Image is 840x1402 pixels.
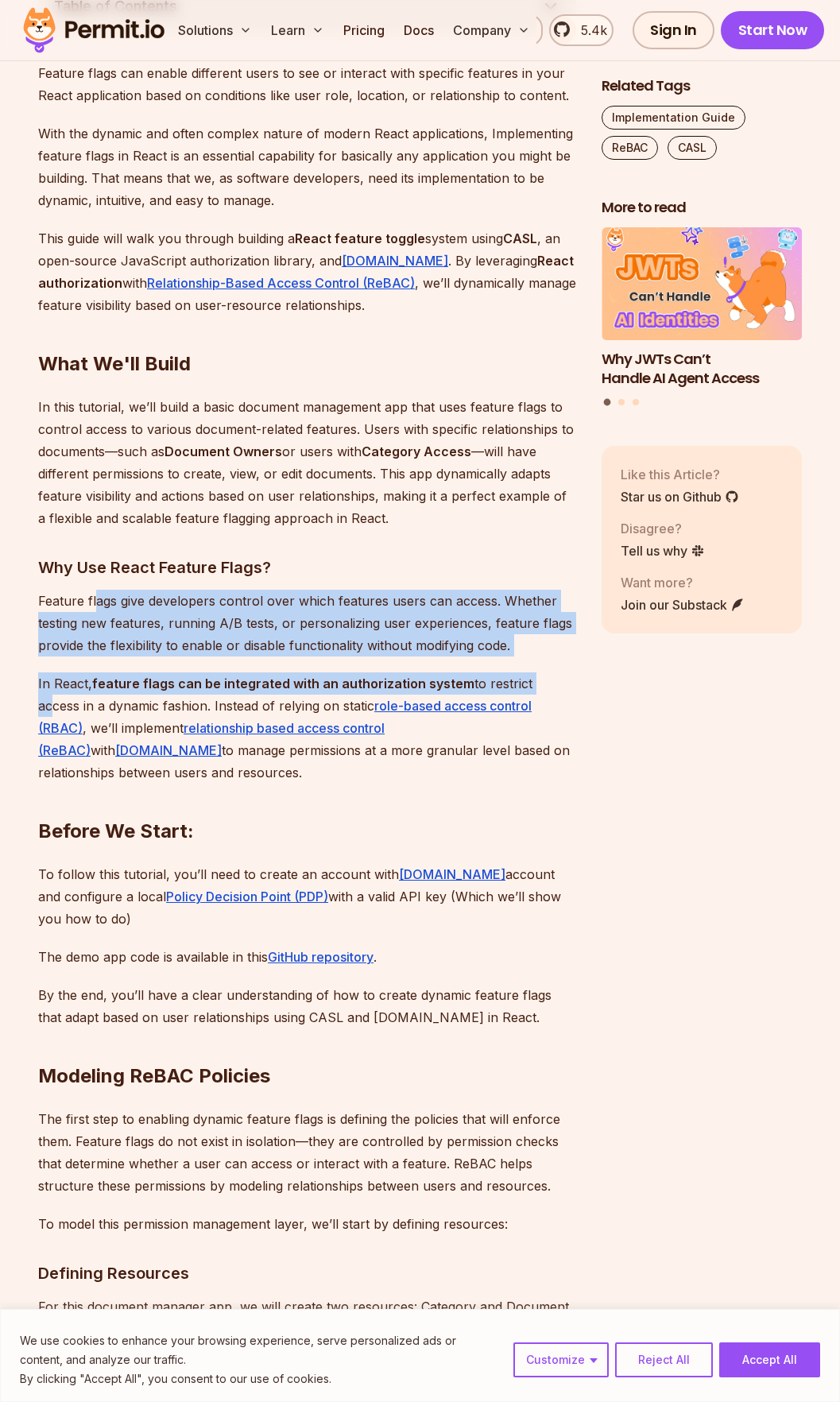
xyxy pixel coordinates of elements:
[621,541,705,560] a: Tell us why
[166,889,328,904] a: Policy Decision Point (PDP)
[295,230,425,246] strong: React feature toggle
[38,1213,576,1235] p: To model this permission management layer, we’ll start by defining resources:
[362,443,471,459] strong: Category Access
[602,106,745,130] a: Implementation Guide
[602,227,802,340] img: Why JWTs Can’t Handle AI Agent Access
[399,866,505,882] a: [DOMAIN_NAME]
[20,1331,501,1369] p: We use cookies to enhance your browsing experience, serve personalized ads or content, and analyz...
[38,555,576,580] h3: Why Use React Feature Flags?
[165,443,282,459] strong: Document Owners
[38,672,576,784] p: In React, to restrict access in a dynamic fashion. Instead of relying on static , we’ll implement...
[397,14,440,46] a: Docs
[668,136,717,160] a: CASL
[719,1342,820,1377] button: Accept All
[147,275,415,291] a: Relationship-Based Access Control (ReBAC)
[337,14,391,46] a: Pricing
[602,76,802,96] h2: Related Tags
[38,288,576,377] h2: What We'll Build
[602,227,802,389] li: 1 of 3
[38,122,576,211] p: With the dynamic and often complex nature of modern React applications, Implementing feature flag...
[447,14,536,46] button: Company
[571,21,607,40] span: 5.4k
[513,1342,609,1377] button: Customize
[38,62,576,107] p: ⁠Feature flags can enable different users to see or interact with specific features in your React...
[602,136,658,160] a: ReBAC
[38,1295,576,1385] p: For this document manager app, we will create two resources: Category and Document. Think of a ca...
[38,227,576,316] p: This guide will walk you through building a system using , an open-source JavaScript authorizatio...
[602,349,802,389] h3: Why JWTs Can’t Handle AI Agent Access
[621,487,739,506] a: Star us on Github
[38,1261,576,1286] h3: Defining Resources
[503,230,537,246] strong: CASL
[633,11,714,49] a: Sign In
[602,227,802,408] div: Posts
[633,398,639,405] button: Go to slide 3
[342,253,448,269] a: [DOMAIN_NAME]
[621,465,739,484] p: Like this Article?
[38,396,576,529] p: In this tutorial, we’ll build a basic document management app that uses feature flags to control ...
[38,590,576,656] p: Feature flags give developers control over which features users can access. Whether testing new f...
[172,14,258,46] button: Solutions
[20,1369,501,1388] p: By clicking "Accept All", you consent to our use of cookies.
[38,720,385,758] a: relationship based access control (ReBAC)
[16,3,172,57] img: Permit logo
[602,227,802,389] a: Why JWTs Can’t Handle AI Agent AccessWhy JWTs Can’t Handle AI Agent Access
[38,984,576,1028] p: By the end, you’ll have a clear understanding of how to create dynamic feature flags that adapt b...
[38,1108,576,1197] p: The first step to enabling dynamic feature flags is defining the policies that will enforce them....
[38,1000,576,1089] h2: Modeling ReBAC Policies
[92,676,474,691] strong: feature flags can be integrated with an authorization system
[38,755,576,844] h2: Before We Start:
[621,519,705,538] p: Disagree?
[549,14,614,46] a: 5.4k
[721,11,825,49] a: Start Now
[602,198,802,218] h2: More to read
[604,398,611,405] button: Go to slide 1
[268,949,374,965] a: GitHub repository
[615,1342,713,1377] button: Reject All
[265,14,331,46] button: Learn
[38,946,576,968] p: The demo app code is available in this .
[621,595,745,614] a: Join our Substack
[115,742,222,758] a: [DOMAIN_NAME]
[621,573,745,592] p: Want more?
[38,863,576,930] p: To follow this tutorial, you’ll need to create an account with account and configure a local with...
[618,398,625,405] button: Go to slide 2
